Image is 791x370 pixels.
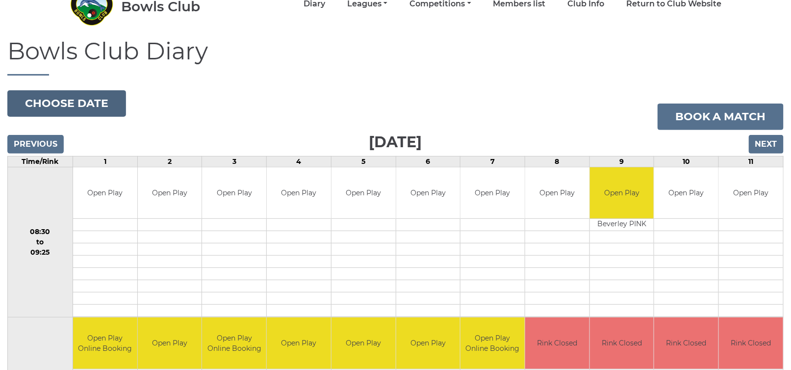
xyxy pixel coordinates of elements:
td: 3 [202,156,267,167]
td: Open Play [396,317,460,369]
td: Open Play Online Booking [73,317,137,369]
td: 08:30 to 09:25 [8,167,73,317]
button: Choose date [7,90,126,117]
td: Open Play [202,167,266,219]
h1: Bowls Club Diary [7,38,784,76]
td: Open Play Online Booking [202,317,266,369]
td: Open Play [332,317,396,369]
td: 6 [396,156,460,167]
td: Open Play [332,167,396,219]
td: Beverley PINK [590,219,654,231]
td: Open Play [73,167,137,219]
td: Open Play [267,317,331,369]
td: 8 [525,156,590,167]
td: Open Play [460,167,525,219]
td: 10 [654,156,719,167]
td: Rink Closed [525,317,589,369]
input: Previous [7,135,64,154]
td: 9 [589,156,654,167]
td: Rink Closed [654,317,718,369]
td: Open Play [138,167,202,219]
td: Open Play [590,167,654,219]
td: 11 [719,156,784,167]
td: 1 [73,156,138,167]
td: 5 [331,156,396,167]
td: Open Play Online Booking [460,317,525,369]
td: 7 [460,156,525,167]
td: Open Play [654,167,718,219]
td: Open Play [138,317,202,369]
td: Rink Closed [590,317,654,369]
td: Open Play [525,167,589,219]
td: Rink Closed [719,317,783,369]
td: Open Play [396,167,460,219]
td: Open Play [267,167,331,219]
input: Next [749,135,784,154]
td: Time/Rink [8,156,73,167]
td: 4 [267,156,332,167]
td: Open Play [719,167,783,219]
a: Book a match [658,104,784,130]
td: 2 [137,156,202,167]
